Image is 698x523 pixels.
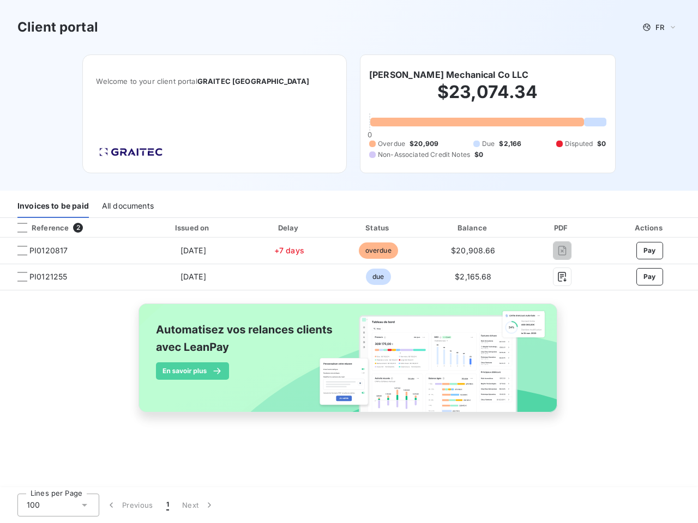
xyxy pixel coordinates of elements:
[197,77,310,86] span: GRAITEC [GEOGRAPHIC_DATA]
[129,297,569,431] img: banner
[335,222,422,233] div: Status
[366,269,390,285] span: due
[597,139,606,149] span: $0
[474,150,483,160] span: $0
[359,242,398,259] span: overdue
[96,144,166,160] img: Company logo
[655,23,664,32] span: FR
[274,246,304,255] span: +7 days
[143,222,243,233] div: Issued on
[525,222,599,233] div: PDF
[426,222,520,233] div: Balance
[99,494,160,516] button: Previous
[482,139,495,149] span: Due
[17,17,98,37] h3: Client portal
[603,222,696,233] div: Actions
[636,242,663,259] button: Pay
[565,139,593,149] span: Disputed
[369,81,606,114] h2: $23,074.34
[368,130,372,139] span: 0
[102,195,154,218] div: All documents
[180,246,206,255] span: [DATE]
[27,500,40,510] span: 100
[9,223,69,233] div: Reference
[29,271,67,282] span: PI0121255
[160,494,176,516] button: 1
[17,195,89,218] div: Invoices to be paid
[166,500,169,510] span: 1
[455,272,491,281] span: $2,165.68
[499,139,521,149] span: $2,166
[410,139,438,149] span: $20,909
[29,245,68,256] span: PI0120817
[451,246,496,255] span: $20,908.66
[96,77,333,86] span: Welcome to your client portal
[176,494,221,516] button: Next
[636,268,663,285] button: Pay
[378,150,470,160] span: Non-Associated Credit Notes
[248,222,330,233] div: Delay
[369,68,529,81] h6: [PERSON_NAME] Mechanical Co LLC
[378,139,405,149] span: Overdue
[73,223,83,233] span: 2
[180,272,206,281] span: [DATE]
